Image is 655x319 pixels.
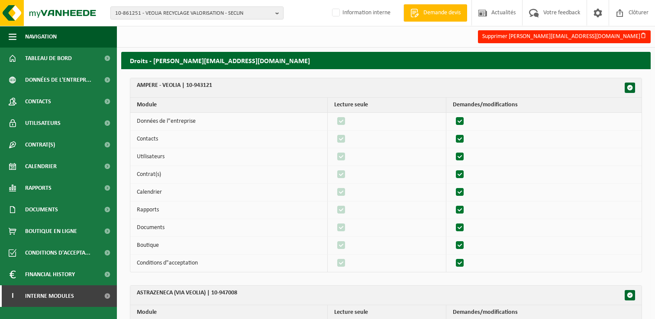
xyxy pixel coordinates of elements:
th: Demandes/modifications [446,98,642,113]
span: Documents [25,199,58,220]
span: Calendrier [25,156,57,177]
td: Calendrier [130,184,328,201]
td: Documents [130,219,328,237]
label: Information interne [330,6,390,19]
th: Module [130,98,328,113]
button: Supprimer [PERSON_NAME][EMAIL_ADDRESS][DOMAIN_NAME] [478,30,651,43]
span: Interne modules [25,285,74,307]
span: Navigation [25,26,57,48]
th: Lecture seule [328,98,446,113]
span: Rapports [25,177,52,199]
td: Données de l"entreprise [130,113,328,131]
th: ASTRAZENECA (VIA VEOLIA) | 10-947008 [130,286,642,305]
span: 10-861251 - VEOLIA RECYCLAGE VALORISATION - SECLIN [115,7,272,20]
button: 10-861251 - VEOLIA RECYCLAGE VALORISATION - SECLIN [110,6,284,19]
span: Données de l'entrepr... [25,69,91,91]
td: Boutique [130,237,328,255]
span: Contrat(s) [25,134,55,156]
span: Tableau de bord [25,48,72,69]
span: Boutique en ligne [25,220,77,242]
td: Utilisateurs [130,148,328,166]
a: Demande devis [403,4,467,22]
span: Demande devis [421,9,463,17]
td: Contacts [130,131,328,148]
td: Rapports [130,201,328,219]
span: Financial History [25,264,75,285]
span: Contacts [25,91,51,112]
span: Utilisateurs [25,112,61,134]
th: AMPERE - VEOLIA | 10-943121 [130,78,642,98]
span: Conditions d'accepta... [25,242,90,264]
td: Conditions d"acceptation [130,255,328,272]
span: I [9,285,16,307]
td: Contrat(s) [130,166,328,184]
h2: Droits - [PERSON_NAME][EMAIL_ADDRESS][DOMAIN_NAME] [121,52,651,69]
